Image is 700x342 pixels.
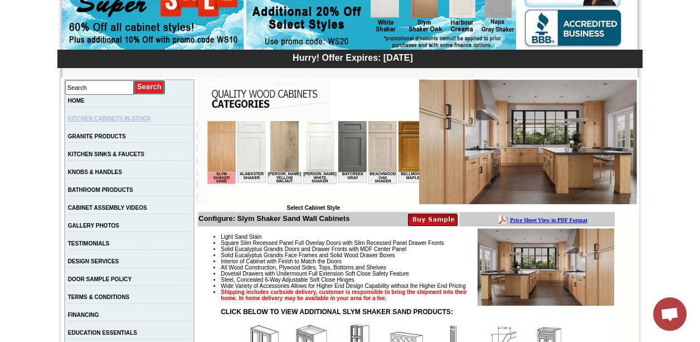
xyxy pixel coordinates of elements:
span: Interior of Cabinet with Finish to Match the Doors [221,258,342,264]
b: Configure: Slym Shaker Sand Wall Cabinets [198,214,349,223]
b: Price Sheet View in PDF Format [13,4,90,11]
a: BATHROOM PRODUCTS [68,187,133,193]
a: KITCHEN CABINETS IN-STOCK [68,115,151,122]
span: Square Slim Recessed Panel Full Overlay Doors with Slim Recessed Panel Drawer Fronts [221,240,444,246]
div: Open chat [653,297,687,331]
img: pdf.png [2,3,11,12]
strong: Shipping includes curbside delivery, customer is responsible to bring the shipment into their hom... [221,289,467,301]
span: Dovetail Drawers with Undermount Full Extension Soft Close Safety Feature [221,271,409,277]
a: CABINET ASSEMBLY VIDEOS [68,205,147,211]
a: TERMS & CONDITIONS [68,294,130,300]
span: Steel, Concealed 6-Way Adjustable Soft Close Hinges [221,277,354,283]
a: EDUCATION ESSENTIALS [68,330,137,336]
strong: CLICK BELOW TO VIEW ADDITIONAL SLYM SHAKER SAND PRODUCTS: [221,308,453,316]
b: Select Cabinet Style [286,205,340,211]
input: Submit [134,80,166,95]
iframe: Browser incompatible [207,121,419,205]
span: Light Sand Stain [221,234,261,240]
a: DESIGN SERVICES [68,258,119,264]
a: FINANCING [68,312,99,318]
a: DOOR SAMPLE POLICY [68,276,132,282]
a: KITCHEN SINKS & FAUCETS [68,151,144,157]
span: Wide Variety of Accessories Allows for Higher End Design Capability without the Higher End Pricing [221,283,465,289]
a: Price Sheet View in PDF Format [13,2,90,11]
a: TESTIMONIALS [68,240,109,247]
div: Hurry! Offer Expires: [DATE] [63,51,643,63]
span: Solid Eucalyptus Grandis Face Frames and Solid Wood Drawer Boxes [221,252,395,258]
span: Solid Eucalyptus Grandis Doors and Drawer Fronts with MDF Center Panel [221,246,406,252]
img: Slym Shaker Sand [419,79,638,204]
a: HOME [68,98,85,104]
span: All Wood Construction, Plywood Sides, Tops, Bottoms and Shelves [221,264,386,271]
img: Product Image [477,228,614,306]
a: KNOBS & HANDLES [68,169,122,175]
td: Bellmonte Maple [191,51,220,62]
a: GRANITE PRODUCTS [68,133,126,139]
a: GALLERY PHOTOS [68,223,119,229]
